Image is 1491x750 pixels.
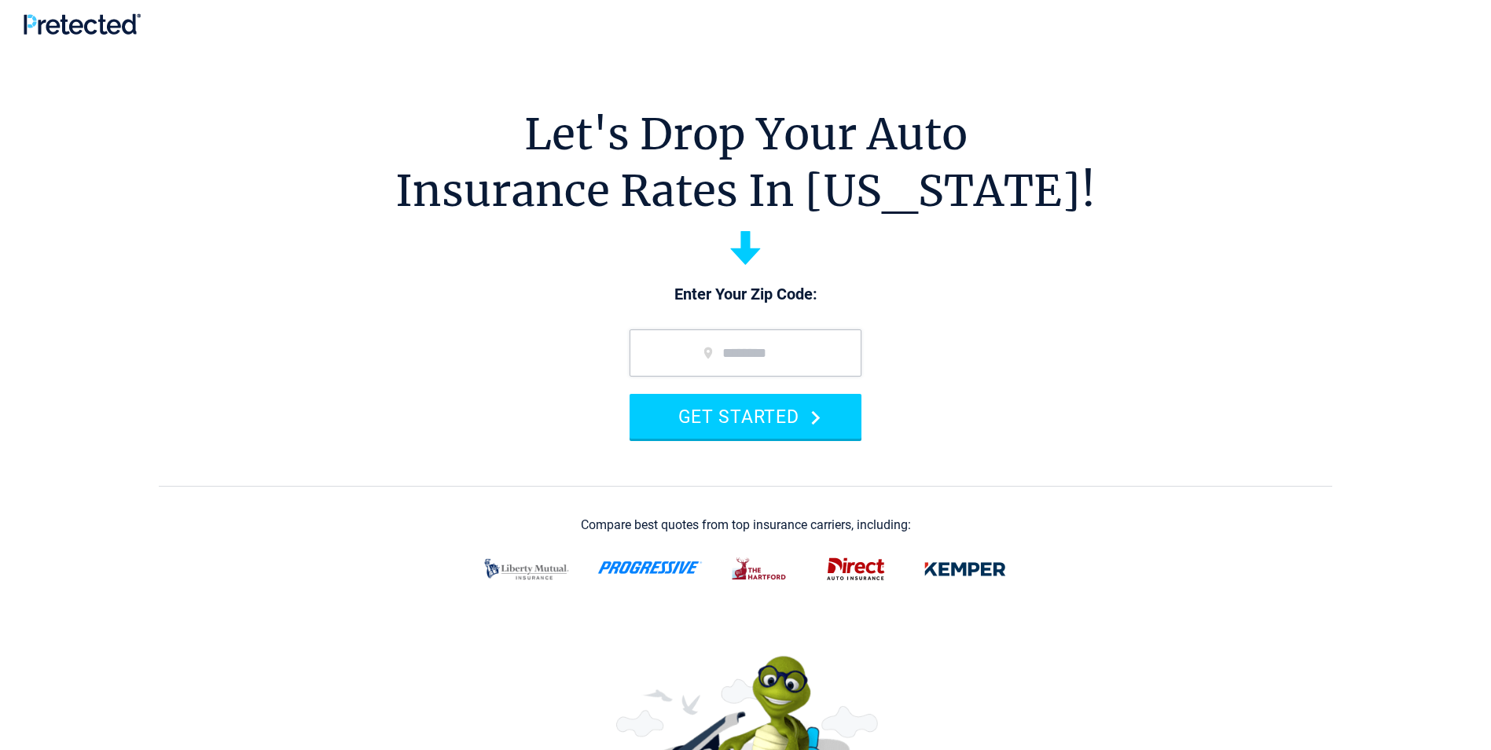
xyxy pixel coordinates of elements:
[475,549,578,590] img: liberty
[581,518,911,532] div: Compare best quotes from top insurance carriers, including:
[630,394,861,439] button: GET STARTED
[395,106,1096,219] h1: Let's Drop Your Auto Insurance Rates In [US_STATE]!
[722,549,799,590] img: thehartford
[630,329,861,377] input: zip code
[24,13,141,35] img: Pretected Logo
[597,561,703,574] img: progressive
[614,284,877,306] p: Enter Your Zip Code:
[817,549,894,590] img: direct
[913,549,1017,590] img: kemper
